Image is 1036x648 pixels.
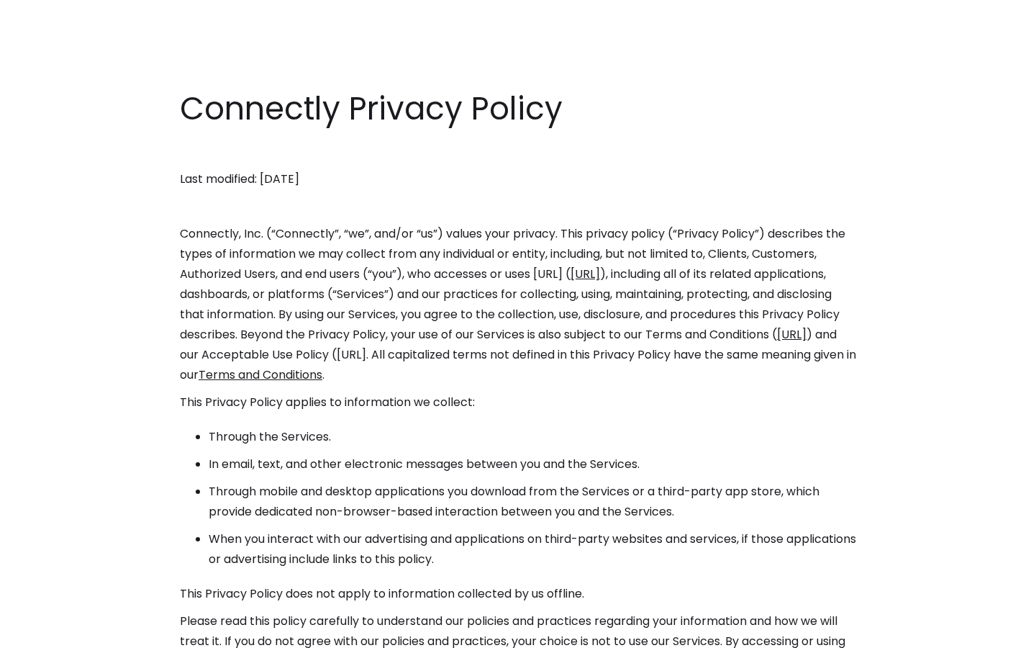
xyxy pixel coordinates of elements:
[14,621,86,643] aside: Language selected: English
[180,197,856,217] p: ‍
[777,326,806,343] a: [URL]
[180,392,856,413] p: This Privacy Policy applies to information we collect:
[180,86,856,131] h1: Connectly Privacy Policy
[209,482,856,522] li: Through mobile and desktop applications you download from the Services or a third-party app store...
[209,529,856,570] li: When you interact with our advertising and applications on third-party websites and services, if ...
[180,169,856,189] p: Last modified: [DATE]
[180,142,856,162] p: ‍
[180,224,856,385] p: Connectly, Inc. (“Connectly”, “we”, and/or “us”) values your privacy. This privacy policy (“Priva...
[29,623,86,643] ul: Language list
[571,266,600,282] a: [URL]
[209,454,856,474] li: In email, text, and other electronic messages between you and the Services.
[199,366,322,383] a: Terms and Conditions
[180,584,856,604] p: This Privacy Policy does not apply to information collected by us offline.
[209,427,856,447] li: Through the Services.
